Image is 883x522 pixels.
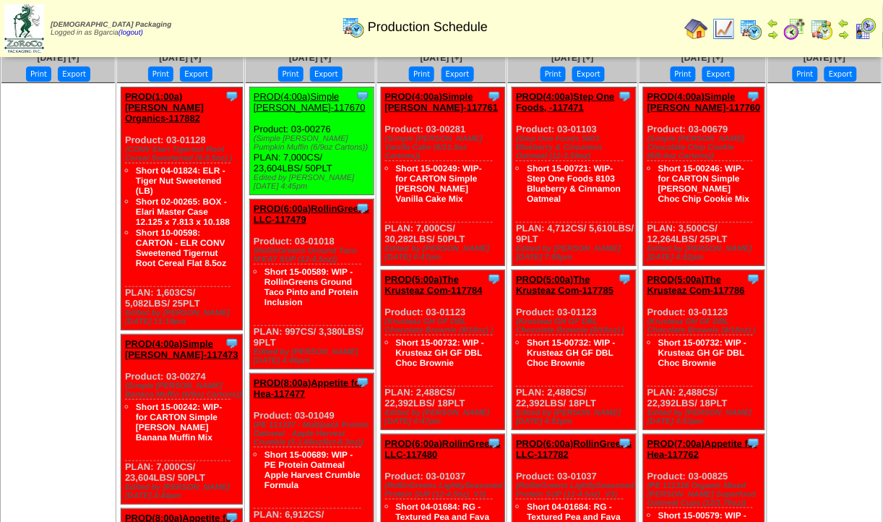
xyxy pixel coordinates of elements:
[385,482,504,499] div: (RollinGreens LightlySeasoned Protein SUP (12-4.5oz) V3)
[527,338,615,368] a: Short 15-00732: WIP - Krusteaz GH GF DBL Choc Brownie
[516,244,635,262] div: Edited by [PERSON_NAME] [DATE] 7:59pm
[385,91,499,113] a: PROD(4:00a)Simple [PERSON_NAME]-117761
[385,438,501,460] a: PROD(6:00a)RollinGreens LLC-117480
[647,317,764,335] div: (Krusteaz GH GF DBL Chocolate Brownie (8/18oz) )
[647,244,764,262] div: Edited by [PERSON_NAME] [DATE] 4:52pm
[121,335,242,505] div: Product: 03-00274 PLAN: 7,000CS / 23,604LBS / 50PLT
[767,17,779,29] img: arrowleft.gif
[148,67,173,82] button: Print
[356,89,370,103] img: Tooltip
[254,203,369,225] a: PROD(6:00a)RollinGreens LLC-117479
[793,67,818,82] button: Print
[767,29,779,40] img: arrowright.gif
[136,166,225,196] a: Short 04-01824: ELR - Tiger Nut Sweetened (LB)
[512,270,636,430] div: Product: 03-01123 PLAN: 2,488CS / 22,392LBS / 18PLT
[264,450,361,490] a: Short 15-00689: WIP - PE Protein Oatmeal Apple Harvest Crumble Formula
[618,89,632,103] img: Tooltip
[487,436,501,450] img: Tooltip
[643,270,764,430] div: Product: 03-01123 PLAN: 2,488CS / 22,392LBS / 18PLT
[342,15,365,38] img: calendarprod.gif
[618,436,632,450] img: Tooltip
[487,272,501,286] img: Tooltip
[647,438,757,460] a: PROD(7:00a)Appetite for Hea-117762
[658,338,746,368] a: Short 15-00732: WIP - Krusteaz GH GF DBL Choc Brownie
[658,163,750,204] a: Short 15-00246: WIP-for CARTON Simple [PERSON_NAME] Choc Chip Cookie Mix
[58,67,90,82] button: Export
[51,21,171,37] span: Logged in as Bgarcia
[516,482,635,499] div: (RollinGreens LightlySeasoned Protein SUP (12-4.5oz) V3)
[51,21,171,29] span: [DEMOGRAPHIC_DATA] Packaging
[136,228,226,268] a: Short 10-00598: CARTON - ELR CONV Sweetened Tigernut Root Cereal Flat 8.5oz
[516,317,635,335] div: (Krusteaz GH GF DBL Chocolate Brownie (8/18oz) )
[381,270,504,430] div: Product: 03-01123 PLAN: 2,488CS / 22,392LBS / 18PLT
[125,145,242,163] div: (CONV Elari Tigernut Root Cereal Sweetened (6-8.5oz) )
[854,17,877,40] img: calendarcustomer.gif
[441,67,474,82] button: Export
[356,375,370,390] img: Tooltip
[136,402,222,442] a: Short 15-00242: WIP-for CARTON Simple [PERSON_NAME] Banana Muffin Mix
[527,163,621,204] a: Short 15-00721: WIP- Step One Foods 8103 Blueberry & Cinnamon Oatmeal
[783,17,806,40] img: calendarblend.gif
[824,67,857,82] button: Export
[254,348,373,365] div: Edited by [PERSON_NAME] [DATE] 4:46pm
[811,17,834,40] img: calendarinout.gif
[572,67,605,82] button: Export
[647,134,764,161] div: (Simple [PERSON_NAME] Chocolate Chip Cookie (6/9.4oz Cartons))
[516,91,615,113] a: PROD(4:00a)Step One Foods, -117471
[180,67,212,82] button: Export
[385,274,483,296] a: PROD(5:00a)The Krusteaz Com-117784
[516,438,632,460] a: PROD(6:00a)RollinGreens LLC-117782
[618,272,632,286] img: Tooltip
[278,67,303,82] button: Print
[740,17,763,40] img: calendarprod.gif
[368,20,488,35] span: Production Schedule
[125,382,242,399] div: (Simple [PERSON_NAME] Banana Muffin (6/9oz Cartons))
[254,91,366,113] a: PROD(4:00a)Simple [PERSON_NAME]-117670
[254,421,373,447] div: (PE 111337 - Multipack Protein Oatmeal - Apple Harvest Crumble (5-1.66oz/6ct-8.3oz))
[310,67,343,82] button: Export
[4,4,44,53] img: zoroco-logo-small.webp
[396,338,484,368] a: Short 15-00732: WIP - Krusteaz GH GF DBL Choc Brownie
[385,408,504,426] div: Edited by [PERSON_NAME] [DATE] 4:47pm
[119,29,143,37] a: (logout)
[512,87,636,266] div: Product: 03-01103 PLAN: 4,712CS / 5,610LBS / 9PLT
[136,197,230,227] a: Short 02-00265: BOX - Elari Master Case 12.125 x 7.813 x 10.188
[838,29,850,40] img: arrowright.gif
[121,87,242,330] div: Product: 03-01128 PLAN: 1,603CS / 5,082LBS / 25PLT
[516,134,635,161] div: (Step One Foods 5003 Blueberry & Cinnamon Oatmeal (12-1.59oz)
[125,338,238,360] a: PROD(4:00a)Simple [PERSON_NAME]-117473
[125,309,242,326] div: Edited by [PERSON_NAME] [DATE] 11:19pm
[671,67,696,82] button: Print
[838,17,850,29] img: arrowleft.gif
[254,377,363,399] a: PROD(8:00a)Appetite for Hea-117477
[356,201,370,215] img: Tooltip
[647,274,745,296] a: PROD(5:00a)The Krusteaz Com-117786
[647,408,764,426] div: Edited by [PERSON_NAME] [DATE] 4:53pm
[746,272,761,286] img: Tooltip
[702,67,735,82] button: Export
[254,247,373,264] div: (RollinGreens Ground Taco M'EAT SUP (12-4.5oz))
[250,87,374,195] div: Product: 03-00276 PLAN: 7,000CS / 23,604LBS / 50PLT
[225,89,239,103] img: Tooltip
[26,67,51,82] button: Print
[516,274,613,296] a: PROD(5:00a)The Krusteaz Com-117785
[254,134,373,152] div: (Simple [PERSON_NAME] Pumpkin Muffin (6/9oz Cartons))
[225,336,239,351] img: Tooltip
[250,200,374,369] div: Product: 03-01018 PLAN: 997CS / 3,380LBS / 9PLT
[396,163,482,204] a: Short 15-00249: WIP-for CARTON Simple [PERSON_NAME] Vanilla Cake Mix
[516,408,635,426] div: Edited by [PERSON_NAME] [DATE] 4:51pm
[381,87,504,266] div: Product: 03-00281 PLAN: 7,000CS / 30,282LBS / 50PLT
[487,89,501,103] img: Tooltip
[409,67,434,82] button: Print
[746,89,761,103] img: Tooltip
[746,436,761,450] img: Tooltip
[685,17,708,40] img: home.gif
[643,87,764,266] div: Product: 03-00679 PLAN: 3,500CS / 12,264LBS / 25PLT
[712,17,736,40] img: line_graph.gif
[540,67,566,82] button: Print
[385,317,504,335] div: (Krusteaz GH GF DBL Chocolate Brownie (8/18oz) )
[125,91,204,124] a: PROD(1:00a)[PERSON_NAME] Organics-117882
[264,267,358,307] a: Short 15-00589: WIP - RollinGreens Ground Taco Pinto and Protein Inclusion
[254,174,373,191] div: Edited by [PERSON_NAME] [DATE] 4:45pm
[385,244,504,262] div: Edited by [PERSON_NAME] [DATE] 4:47pm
